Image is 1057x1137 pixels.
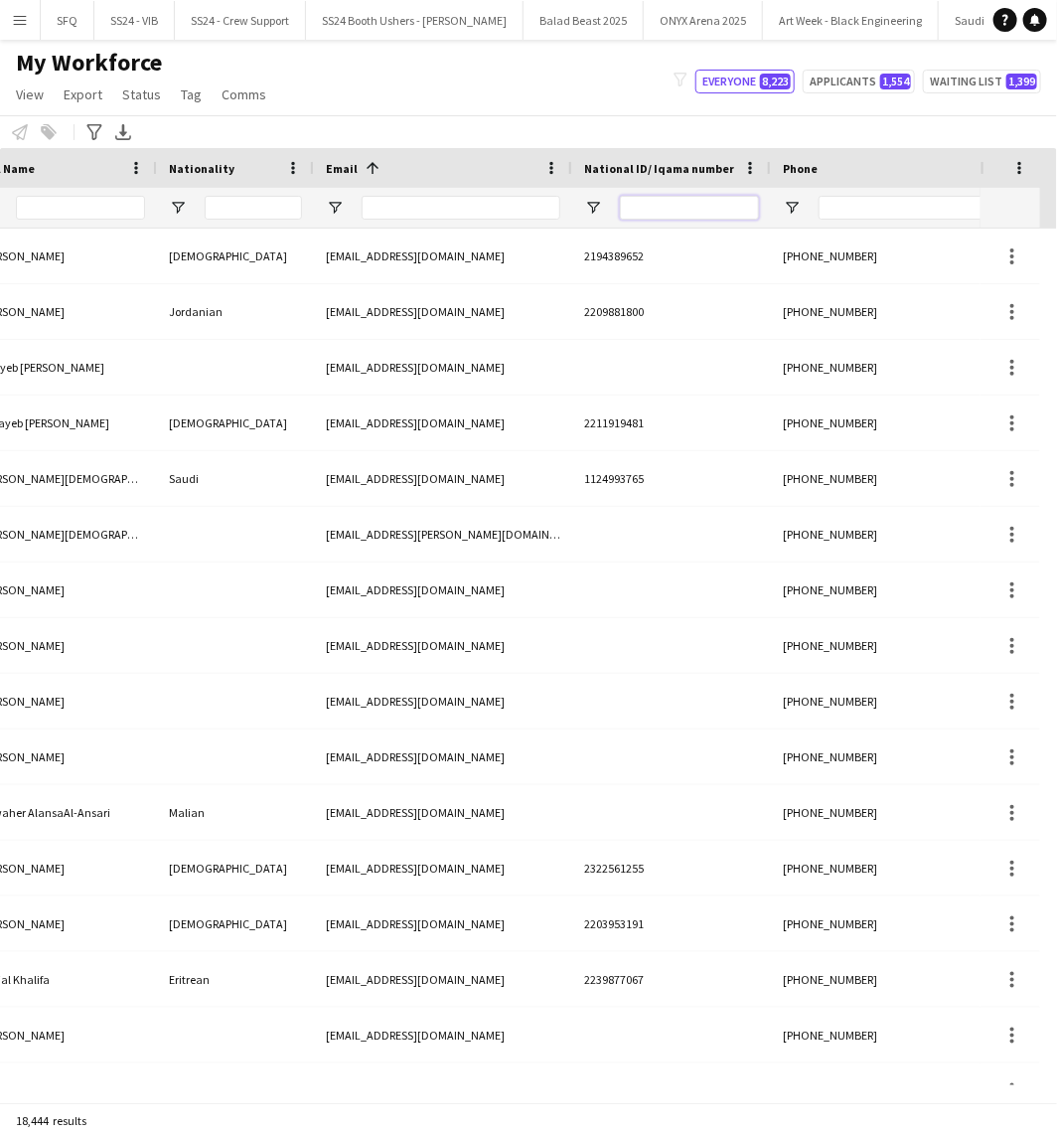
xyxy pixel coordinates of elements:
span: 8,223 [760,74,791,89]
div: [PHONE_NUMBER] [771,1008,1025,1062]
div: Saudi [157,451,314,506]
span: National ID/ Iqama number [584,161,734,176]
div: Jordanian [157,284,314,339]
span: 1124993765 [584,471,644,486]
button: Open Filter Menu [584,199,602,217]
span: View [16,85,44,103]
span: Status [122,85,161,103]
input: Email Filter Input [362,196,560,220]
button: ONYX Arena 2025 [644,1,763,40]
div: [DEMOGRAPHIC_DATA] [157,841,314,895]
span: Nationality [169,161,234,176]
input: National ID/ Iqama number Filter Input [620,196,759,220]
span: Email [326,161,358,176]
div: [EMAIL_ADDRESS][DOMAIN_NAME] [314,229,572,283]
div: [PHONE_NUMBER] [771,785,1025,840]
span: 2203953191 [584,916,644,931]
button: Open Filter Menu [783,199,801,217]
div: [EMAIL_ADDRESS][DOMAIN_NAME] [314,451,572,506]
input: Nationality Filter Input [205,196,302,220]
div: [PHONE_NUMBER] [771,674,1025,729]
button: Balad Beast 2025 [524,1,644,40]
div: [PHONE_NUMBER] [771,340,1025,395]
app-action-btn: Export XLSX [111,120,135,144]
a: Tag [173,81,210,107]
div: [EMAIL_ADDRESS][DOMAIN_NAME] [314,396,572,450]
div: [EMAIL_ADDRESS][DOMAIN_NAME] [314,340,572,395]
div: [PHONE_NUMBER] [771,841,1025,895]
span: Tag [181,85,202,103]
button: Open Filter Menu [169,199,187,217]
span: Phone [783,161,818,176]
input: Full Name Filter Input [16,196,145,220]
div: [EMAIL_ADDRESS][DOMAIN_NAME] [314,952,572,1007]
a: View [8,81,52,107]
span: Export [64,85,102,103]
button: Waiting list1,399 [923,70,1041,93]
span: 1,554 [880,74,911,89]
div: [PHONE_NUMBER] [771,1063,1025,1118]
a: Status [114,81,169,107]
a: Comms [214,81,274,107]
span: 2322561255 [584,861,644,876]
app-action-btn: Advanced filters [82,120,106,144]
div: [PHONE_NUMBER] [771,618,1025,673]
div: Eritrean [157,952,314,1007]
div: [PHONE_NUMBER] [771,451,1025,506]
div: [EMAIL_ADDRESS][DOMAIN_NAME] [314,841,572,895]
div: [PHONE_NUMBER] [771,229,1025,283]
div: [PHONE_NUMBER] [771,284,1025,339]
a: Export [56,81,110,107]
div: [EMAIL_ADDRESS][PERSON_NAME][DOMAIN_NAME] [314,507,572,562]
button: Everyone8,223 [695,70,795,93]
div: [PHONE_NUMBER] [771,396,1025,450]
div: [PHONE_NUMBER] [771,952,1025,1007]
input: Phone Filter Input [819,196,1013,220]
span: 2211919481 [584,415,644,430]
div: [EMAIL_ADDRESS][DOMAIN_NAME] [314,896,572,951]
button: Applicants1,554 [803,70,915,93]
div: [PHONE_NUMBER] [771,507,1025,562]
div: [EMAIL_ADDRESS][DOMAIN_NAME] [314,785,572,840]
span: My Workforce [16,48,162,78]
div: [EMAIL_ADDRESS][DOMAIN_NAME] [314,618,572,673]
span: 1,399 [1006,74,1037,89]
button: Open Filter Menu [326,199,344,217]
div: [PHONE_NUMBER] [771,730,1025,784]
div: [PHONE_NUMBER] [771,563,1025,617]
div: [EMAIL_ADDRESS][DOMAIN_NAME] [314,563,572,617]
span: 2194389652 [584,248,644,263]
button: SS24 Booth Ushers - [PERSON_NAME] [306,1,524,40]
div: [DEMOGRAPHIC_DATA] [157,896,314,951]
div: [EMAIL_ADDRESS][DOMAIN_NAME] [314,674,572,729]
span: 2239877067 [584,972,644,987]
button: Art Week - Black Engineering [763,1,939,40]
button: SFQ [41,1,94,40]
button: SS24 - VIB [94,1,175,40]
div: [EMAIL_ADDRESS][DOMAIN_NAME] [314,1063,572,1118]
div: [PHONE_NUMBER] [771,896,1025,951]
div: [EMAIL_ADDRESS][DOMAIN_NAME] [314,1008,572,1062]
div: [DEMOGRAPHIC_DATA] [157,396,314,450]
button: SS24 - Crew Support [175,1,306,40]
div: [EMAIL_ADDRESS][DOMAIN_NAME] [314,284,572,339]
div: [EMAIL_ADDRESS][DOMAIN_NAME] [314,730,572,784]
span: Comms [222,85,266,103]
span: 2209881800 [584,304,644,319]
div: [DEMOGRAPHIC_DATA] [157,229,314,283]
div: Malian [157,785,314,840]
